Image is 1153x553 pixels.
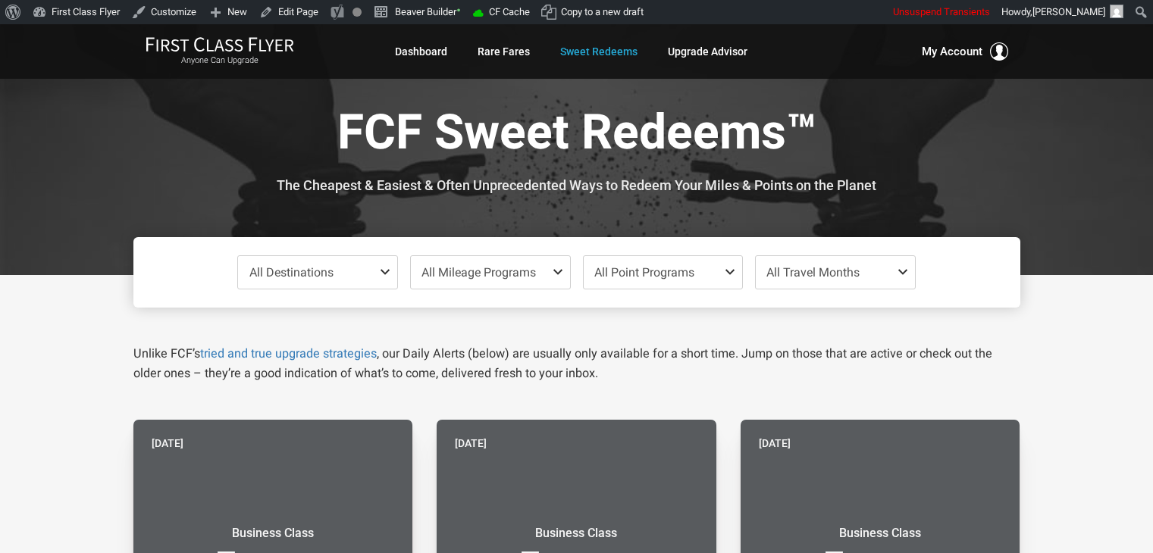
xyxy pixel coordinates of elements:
time: [DATE] [759,435,791,451]
h3: The Cheapest & Easiest & Often Unprecedented Ways to Redeem Your Miles & Points on the Planet [145,178,1009,193]
span: [PERSON_NAME] [1032,6,1105,17]
span: All Mileage Programs [421,265,536,280]
p: Unlike FCF’s , our Daily Alerts (below) are usually only available for a short time. Jump on thos... [133,344,1020,383]
a: Dashboard [395,38,447,65]
h1: FCF Sweet Redeems™ [145,106,1009,164]
span: All Destinations [249,265,334,280]
span: All Point Programs [594,265,694,280]
small: Business Class [178,526,368,541]
button: My Account [922,42,1008,61]
a: Upgrade Advisor [668,38,747,65]
span: • [456,2,461,18]
a: First Class FlyerAnyone Can Upgrade [146,36,294,67]
a: Sweet Redeems [560,38,638,65]
time: [DATE] [455,435,487,451]
a: tried and true upgrade strategies [200,346,377,361]
span: All Travel Months [766,265,860,280]
small: Anyone Can Upgrade [146,55,294,66]
time: [DATE] [152,435,183,451]
a: Rare Fares [478,38,530,65]
small: Business Class [481,526,671,541]
span: My Account [922,42,982,61]
span: Unsuspend Transients [893,6,990,17]
img: First Class Flyer [146,36,294,52]
small: Business Class [785,526,975,541]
